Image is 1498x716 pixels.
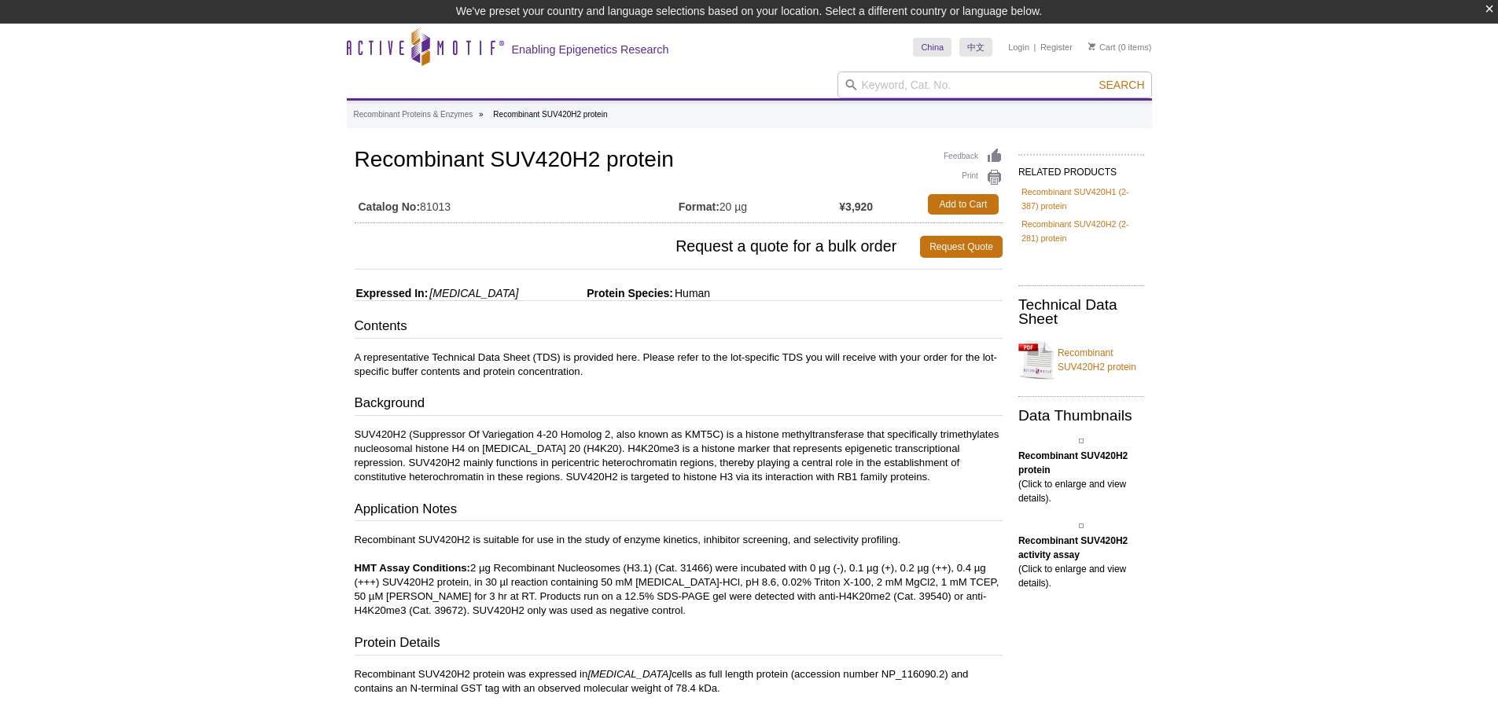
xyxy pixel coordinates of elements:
p: Recombinant SUV420H2 is suitable for use in the study of enzyme kinetics, inhibitor screening, an... [355,533,1003,618]
b: Recombinant SUV420H2 activity assay [1018,535,1128,560]
h3: Contents [355,317,1003,339]
span: Request a quote for a bulk order [355,236,921,258]
a: China [913,38,951,57]
b: Recombinant SUV420H2 protein [1018,450,1128,475]
span: Protein Species: [521,287,673,299]
strong: ¥3,920 [839,200,873,214]
a: Add to Cart [928,194,999,215]
a: Request Quote [920,236,1003,258]
li: Recombinant SUV420H2 protein [493,110,607,119]
a: Register [1040,42,1073,53]
p: (Click to enlarge and view details). [1018,449,1144,505]
h3: Protein Details [355,633,1003,655]
strong: Format: [679,200,720,214]
img: Recombinant SUV420H2 protein. [1079,439,1084,443]
h2: Data Thumbnails [1018,409,1144,423]
p: (Click to enlarge and view details). [1018,534,1144,590]
span: Search [1099,79,1144,91]
li: | [1034,38,1036,57]
a: Login [1008,42,1029,53]
li: » [479,110,484,119]
h3: Application Notes [355,500,1003,522]
a: Cart [1088,42,1116,53]
img: Your Cart [1088,42,1095,50]
h2: RELATED PRODUCTS [1018,154,1144,182]
h3: Background [355,394,1003,416]
a: Recombinant SUV420H2 (2-281) protein [1021,217,1141,245]
a: Recombinant SUV420H1 (2-387) protein [1021,185,1141,213]
a: Recombinant Proteins & Enzymes [354,108,473,122]
h1: Recombinant SUV420H2 protein [355,148,1003,174]
li: (0 items) [1088,38,1152,57]
a: Recombinant SUV420H2 protein [1018,336,1144,384]
strong: Catalog No: [359,200,421,214]
td: 81013 [355,190,679,218]
h2: Technical Data Sheet [1018,298,1144,326]
i: [MEDICAL_DATA] [429,287,518,299]
p: Recombinant SUV420H2 protein was expressed in cells as full length protein (accession number NP_1... [355,667,1003,696]
a: 中文 [959,38,992,57]
p: A representative Technical Data Sheet (TDS) is provided here. Please refer to the lot-specific TD... [355,351,1003,379]
button: Search [1094,78,1149,92]
span: Human [673,287,710,299]
span: Expressed In: [355,287,429,299]
strong: HMT Assay Conditions: [355,562,471,574]
input: Keyword, Cat. No. [837,72,1152,98]
a: Feedback [944,148,1003,165]
p: SUV420H2 (Suppressor Of Variegation 4-20 Homolog 2, also known as KMT5C) is a histone methyltrans... [355,428,1003,484]
td: 20 µg [679,190,840,218]
img: Recombinant SUV420H2 activity assay. [1079,523,1084,528]
i: [MEDICAL_DATA] [587,668,672,680]
a: Print [944,169,1003,186]
h2: Enabling Epigenetics Research [512,42,669,57]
